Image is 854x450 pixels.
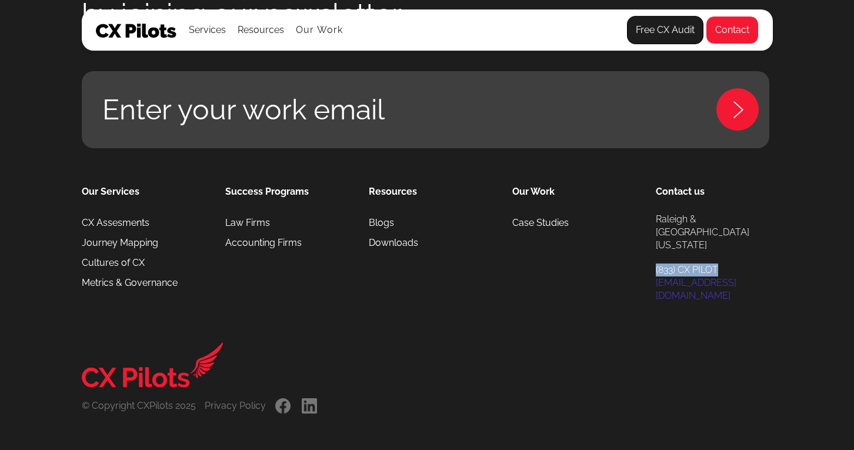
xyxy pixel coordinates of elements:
a: Journey Mapping [82,233,158,253]
a: Raleigh & [GEOGRAPHIC_DATA][US_STATE] [656,213,773,252]
a: Our Services [82,184,139,200]
div: Resources [238,22,284,38]
div: Our Work [512,184,555,200]
a: Privacy Policy [205,398,274,414]
a: Case Studies [512,213,569,233]
div: Services [189,10,226,50]
a: (833) CX PILOT [656,264,718,276]
a: © Copyright CXPilots 2025 [82,398,205,414]
a: Accounting Firms [225,233,302,253]
a: Metrics & Governance [82,273,178,293]
a: [EMAIL_ADDRESS][DOMAIN_NAME] [656,276,773,302]
div: Resources [238,10,284,50]
a: CX Assesments [82,213,149,233]
a: Blogs [369,213,394,233]
a: Law Firms [225,213,270,233]
a: Contact us [656,184,705,200]
a: Success Programs [225,184,309,200]
a: Free CX Audit [627,16,703,44]
div: Privacy Policy [205,398,266,414]
div: © Copyright CXPilots 2025 [82,398,196,414]
a: Resources [369,184,417,200]
a: . [301,398,318,414]
a: Enter your work email [82,71,769,148]
a: Cultures of CX [82,253,145,273]
a: . [274,398,292,414]
div: Services [189,22,226,38]
a: Downloads [369,233,418,253]
a: Our Work [296,25,343,35]
a: Contact [706,16,759,44]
